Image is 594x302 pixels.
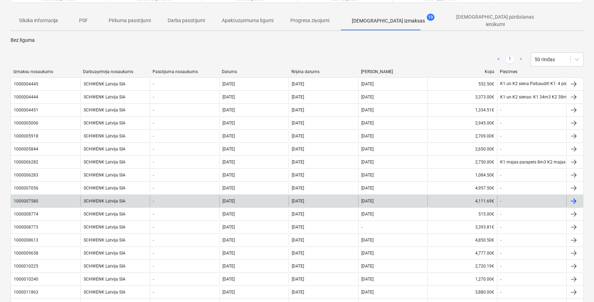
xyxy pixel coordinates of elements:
div: [DATE] [292,277,304,282]
div: [PERSON_NAME] [361,69,425,74]
div: - [500,121,501,126]
p: Pirkuma pasūtījumi [109,17,151,24]
div: [DATE] [222,225,235,230]
div: - [500,134,501,139]
div: [DATE] [222,290,235,295]
div: [DATE] [292,173,304,178]
div: Piezīmes [500,69,564,75]
div: - [500,251,501,256]
div: 1000007056 [14,186,38,191]
div: [DATE] [222,108,235,113]
div: 1000009658 [14,251,38,256]
div: [DATE] [361,160,374,165]
div: Izmaksu nosaukums [13,69,77,74]
div: [DATE] [361,147,374,152]
div: 2,650.00€ [427,143,497,155]
div: SCHWENK Latvija SIA [80,91,150,103]
div: 1,270.00€ [427,274,497,285]
div: SCHWENK Latvija SIA [80,156,150,168]
div: [DATE] [361,108,374,113]
div: - [500,147,501,152]
div: 1000004445 [14,82,38,86]
div: [DATE] [361,212,374,217]
div: [DATE] [292,199,304,204]
div: [DATE] [361,199,374,204]
div: Chat Widget [559,268,594,302]
div: 1000010225 [14,264,38,269]
div: [DATE] [361,121,374,126]
div: [DATE] [292,238,304,243]
div: 1000004451 [14,108,38,113]
p: Darba pasūtījumi [168,17,205,24]
div: [DATE] [222,277,235,282]
div: 4,850.50€ [427,234,497,246]
div: - [153,121,154,126]
div: [DATE] [222,82,235,86]
div: 1,084.50€ [427,169,497,181]
div: - [153,95,154,99]
div: [DATE] [361,95,374,99]
div: [DATE] [222,147,235,152]
div: 2,945.00€ [427,117,497,129]
div: [DATE] [361,238,374,243]
div: - [500,277,501,282]
div: 1000005844 [14,147,38,152]
div: 1,334.51€ [427,104,497,116]
div: SCHWENK Latvija SIA [80,261,150,272]
p: Bez līguma [11,37,583,44]
div: [DATE] [292,290,304,295]
div: - [153,264,154,269]
div: 515.00€ [427,208,497,220]
div: - [153,134,154,139]
div: [DATE] [292,160,304,165]
div: - [153,186,154,191]
div: [DATE] [292,225,304,230]
div: - [153,212,154,217]
div: - [500,108,501,113]
div: 4,777.00€ [427,248,497,259]
div: [DATE] [222,199,235,204]
div: [DATE] [361,82,374,86]
div: SCHWENK Latvija SIA [80,274,150,285]
div: 1000006283 [14,173,38,178]
div: SCHWENK Latvija SIA [80,143,150,155]
div: 1000011863 [14,290,38,295]
div: - [153,251,154,256]
div: SCHWENK Latvija SIA [80,182,150,194]
div: 1000005918 [14,134,38,139]
div: [DATE] [222,238,235,243]
div: 1000004444 [14,95,38,99]
div: [DATE] [361,264,374,269]
div: - [500,225,501,230]
div: 1000006282 [14,160,38,165]
div: [DATE] [292,147,304,152]
div: [DATE] [292,251,304,256]
div: SCHWENK Latvija SIA [80,208,150,220]
div: - [153,225,154,230]
p: Progresa ziņojumi [290,17,329,24]
div: - [500,173,501,178]
div: - [500,264,501,269]
div: - [153,277,154,282]
div: 4,111.69€ [427,195,497,207]
div: 1000008613 [14,238,38,243]
div: 2,720.19€ [427,261,497,272]
div: [DATE] [222,251,235,256]
a: Next page [517,55,525,64]
div: - [153,199,154,204]
div: [DATE] [292,82,304,86]
div: SCHWENK Latvija SIA [80,78,150,90]
div: [DATE] [222,95,235,99]
div: Pasūtījuma nosaukums [153,69,217,75]
div: SCHWENK Latvija SIA [80,130,150,142]
div: - [153,238,154,243]
div: - [361,225,362,230]
p: PSF [75,17,92,24]
div: [DATE] [222,134,235,139]
div: SCHWENK Latvija SIA [80,248,150,259]
p: Apakšuzņēmuma līgumi [222,17,273,24]
div: 1000005006 [14,121,38,126]
div: 2,750.00€ [427,156,497,168]
div: [DATE] [292,134,304,139]
div: 1000007580 [14,199,38,204]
